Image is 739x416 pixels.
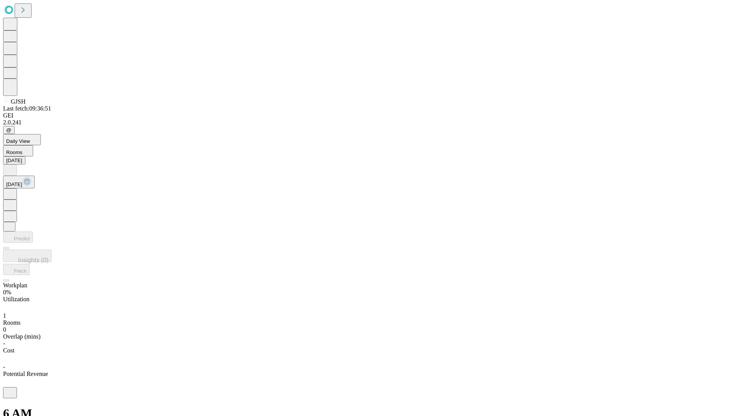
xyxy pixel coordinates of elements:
div: GEI [3,112,736,119]
span: - [3,340,5,347]
span: - [3,364,5,370]
span: Rooms [3,319,20,326]
span: Cost [3,347,14,354]
span: [DATE] [6,181,22,187]
span: Potential Revenue [3,371,48,377]
div: 2.0.241 [3,119,736,126]
span: GJSH [11,98,25,105]
span: Utilization [3,296,29,302]
button: Daily View [3,134,41,145]
button: [DATE] [3,176,35,188]
span: 0% [3,289,11,295]
button: Rooms [3,145,33,156]
span: Rooms [6,149,22,155]
button: [DATE] [3,156,25,164]
button: Fetch [3,264,30,275]
span: Daily View [6,138,30,144]
span: Overlap (mins) [3,333,40,340]
span: Last fetch: 09:36:51 [3,105,51,112]
span: 0 [3,326,6,333]
button: @ [3,126,15,134]
span: Insights (0) [18,257,48,263]
button: Predict [3,231,33,243]
button: Insights (0) [3,250,52,262]
span: 1 [3,312,6,319]
span: Workplan [3,282,27,289]
span: @ [6,127,12,133]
